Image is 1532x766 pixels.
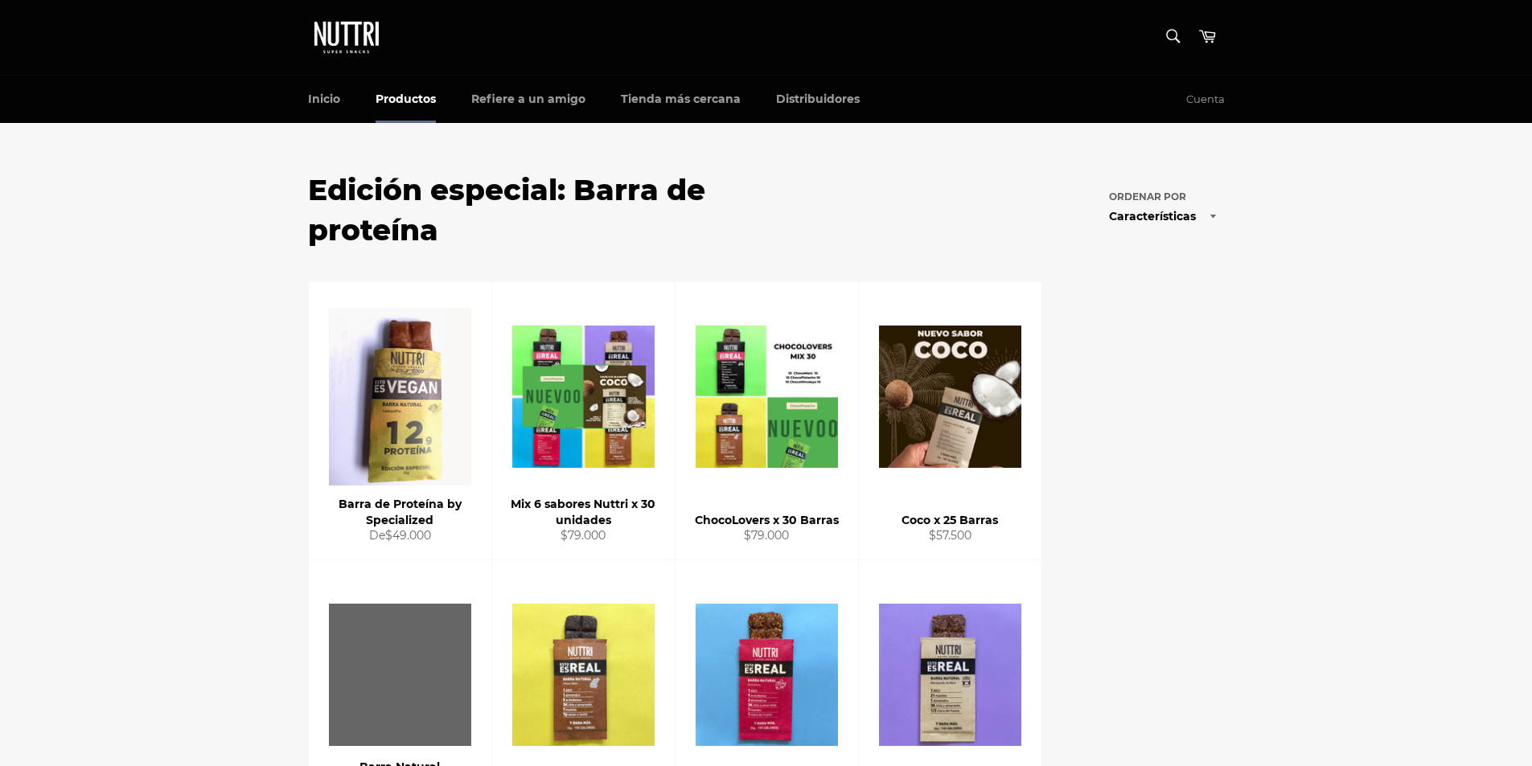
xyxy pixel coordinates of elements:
[359,76,452,123] a: Productos
[858,282,1041,560] a: Coco x 25 Barras Coco x 25 Barras $57.500
[491,282,675,560] a: Mix 6 sabores Nuttri x 30 unidades Mix 6 sabores Nuttri x 30 unidades $79.000
[696,326,838,468] img: ChocoLovers x 30 Barras
[879,326,1021,468] img: Coco x 25 Barras
[292,76,356,123] a: Inicio
[744,528,789,543] span: $79.000
[318,528,481,543] div: De
[512,604,655,746] img: Barra Natural Chocomaní x 20 unidades
[879,604,1021,746] img: Barra Natural Mantequilla de Maní x 20 unidades
[605,76,757,123] a: Tienda más cercana
[329,308,471,485] img: Barra de Proteína by Specialized
[1104,190,1225,204] label: Ordenar por
[455,76,602,123] a: Refiere a un amigo
[308,170,766,250] h1: Edición especial: Barra de proteína
[675,282,858,560] a: ChocoLovers x 30 Barras ChocoLovers x 30 Barras $79.000
[561,528,606,543] span: $79.000
[929,528,971,543] span: $57.500
[869,513,1031,528] div: Coco x 25 Barras
[318,497,481,528] div: Barra de Proteína by Specialized
[696,604,838,746] img: Barra Natural Arándanos x 20 unidades
[512,326,655,468] img: Mix 6 sabores Nuttri x 30 unidades
[502,497,664,528] div: Mix 6 sabores Nuttri x 30 unidades
[1178,76,1233,123] a: Cuenta
[308,282,491,560] a: Barra de Proteína by Specialized Barra de Proteína by Specialized De$49.000
[308,16,388,59] img: Nuttri
[760,76,876,123] a: Distribuidores
[385,528,431,543] span: $49.000
[685,513,848,528] div: ChocoLovers x 30 Barras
